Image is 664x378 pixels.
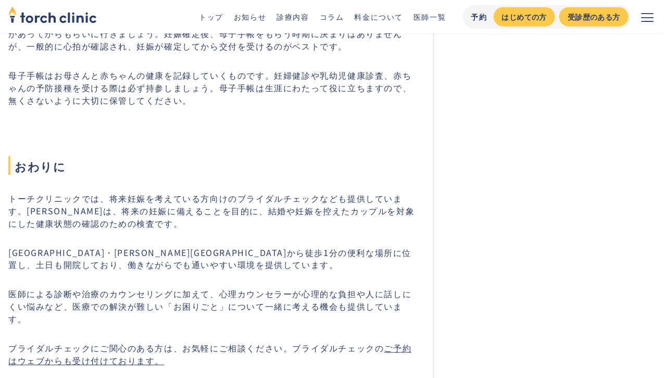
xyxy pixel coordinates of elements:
a: 医師一覧 [414,11,446,22]
a: お知らせ [234,11,266,22]
a: home [8,7,97,26]
div: はじめての方 [502,11,547,22]
a: 診療内容 [277,11,309,22]
p: 医師による診断や治療のカウンセリングに加えて、心理カウンセラーが心理的な負担や人に話しにくい悩みなど、医療での解決が難しい「お困りごと」について一緒に考える機会も提供しています。 [8,288,421,325]
p: ブライダルチェックにご関心のある方は、お気軽にご相談ください。ブライダルチェックの [8,342,421,367]
div: 予約 [471,11,487,22]
a: 受診歴のある方 [559,7,629,27]
p: [GEOGRAPHIC_DATA]・[PERSON_NAME][GEOGRAPHIC_DATA]から徒歩1分の便利な場所に位置し、土日も開院しており、働きながらでも通いやすい環境を提供しています。 [8,246,421,271]
p: 母子手帳はお母さんと赤ちゃんの健康を記録していくものです。妊婦健診や乳幼児健康診査、赤ちゃんの予防接種を受ける際は必ず持参しましょう。母子手帳は生涯にわたって役に立ちますので、無くさないように大... [8,69,421,106]
a: はじめての方 [494,7,555,27]
a: トップ [199,11,223,22]
img: torch clinic [8,3,97,26]
a: 料金について [355,11,404,22]
span: おわりに [8,156,421,175]
a: コラム [320,11,344,22]
div: 受診歴のある方 [568,11,620,22]
a: ご予約はウェブからも受け付けております。 [8,342,411,367]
